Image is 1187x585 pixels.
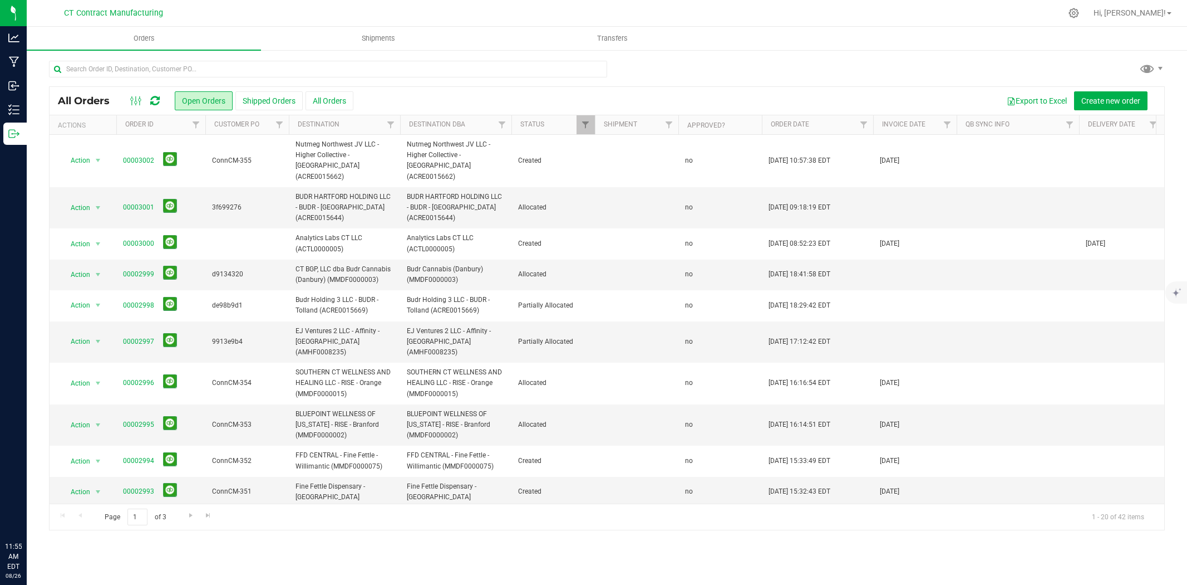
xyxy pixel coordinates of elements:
span: [DATE] [880,378,899,388]
a: Filter [493,115,511,134]
inline-svg: Inventory [8,104,19,115]
span: ConnCM-355 [212,155,282,166]
div: Actions [58,121,112,129]
span: 3f699276 [212,202,282,213]
span: [DATE] [880,238,899,249]
button: Create new order [1074,91,1147,110]
span: [DATE] [880,420,899,430]
span: Created [518,155,588,166]
span: Nutmeg Northwest JV LLC - Higher Collective - [GEOGRAPHIC_DATA] (ACRE0015662) [407,139,505,182]
a: Transfers [495,27,730,50]
span: no [685,155,693,166]
a: Filter [187,115,205,134]
span: [DATE] [880,155,899,166]
a: Order ID [125,120,154,128]
span: Created [518,238,588,249]
a: Filter [577,115,595,134]
span: EJ Ventures 2 LLC - Affinity - [GEOGRAPHIC_DATA] (AMHF0008235) [407,326,505,358]
span: BUDR HARTFORD HOLDING LLC - BUDR - [GEOGRAPHIC_DATA] (ACRE0015644) [295,192,393,224]
span: [DATE] 18:29:42 EDT [769,300,830,311]
span: 1 - 20 of 42 items [1083,509,1153,525]
span: ConnCM-351 [212,486,282,497]
a: Approved? [687,121,725,129]
span: no [685,456,693,466]
a: Filter [855,115,873,134]
a: 00002994 [123,456,154,466]
a: 00002998 [123,300,154,311]
span: FFD CENTRAL - Fine Fettle - Willimantic (MMDF0000075) [295,450,393,471]
span: Action [61,153,91,168]
div: Manage settings [1067,8,1081,18]
a: 00002995 [123,420,154,430]
span: Fine Fettle Dispensary - [GEOGRAPHIC_DATA] [295,481,393,503]
a: 00003002 [123,155,154,166]
span: [DATE] 15:32:43 EDT [769,486,830,497]
inline-svg: Manufacturing [8,56,19,67]
span: [DATE] 10:57:38 EDT [769,155,830,166]
span: SOUTHERN CT WELLNESS AND HEALING LLC - RISE - Orange (MMDF0000015) [407,367,505,399]
span: Transfers [582,33,643,43]
inline-svg: Analytics [8,32,19,43]
a: Go to the next page [183,509,199,524]
span: no [685,202,693,213]
span: Action [61,484,91,500]
span: Action [61,200,91,216]
span: Analytics Labs CT LLC (ACTL0000005) [407,233,505,254]
span: select [91,376,105,391]
a: Filter [660,115,678,134]
span: Fine Fettle Dispensary - [GEOGRAPHIC_DATA] [407,481,505,503]
span: [DATE] [1086,238,1105,249]
span: Analytics Labs CT LLC (ACTL0000005) [295,233,393,254]
span: ConnCM-354 [212,378,282,388]
span: select [91,267,105,282]
span: Budr Holding 3 LLC - BUDR - Tolland (ACRE0015669) [295,295,393,316]
span: Created [518,486,588,497]
span: FFD CENTRAL - Fine Fettle - Willimantic (MMDF0000075) [407,450,505,471]
span: select [91,417,105,433]
span: select [91,298,105,313]
span: select [91,153,105,168]
input: 1 [127,509,147,526]
a: Filter [1144,115,1163,134]
a: Filter [1061,115,1079,134]
button: All Orders [306,91,353,110]
span: no [685,420,693,430]
span: Create new order [1081,96,1140,105]
span: de98b9d1 [212,300,282,311]
a: 00003000 [123,238,154,249]
span: select [91,334,105,349]
span: Orders [119,33,170,43]
p: 08/26 [5,572,22,580]
p: 11:55 AM EDT [5,542,22,572]
span: ConnCM-352 [212,456,282,466]
span: Budr Cannabis (Danbury) (MMDF0000003) [407,264,505,285]
span: d9134320 [212,269,282,280]
span: no [685,269,693,280]
span: [DATE] 08:52:23 EDT [769,238,830,249]
span: Action [61,236,91,252]
span: CT BGP, LLC dba Budr Cannabis (Danbury) (MMDF0000003) [295,264,393,285]
span: select [91,454,105,469]
span: All Orders [58,95,121,107]
span: no [685,486,693,497]
span: [DATE] 16:14:51 EDT [769,420,830,430]
a: Filter [938,115,957,134]
a: 00002997 [123,337,154,347]
span: Page of 3 [95,509,175,526]
span: Created [518,456,588,466]
a: 00002993 [123,486,154,497]
span: Shipments [347,33,410,43]
span: no [685,378,693,388]
a: Order Date [771,120,809,128]
iframe: Resource center [11,496,45,529]
a: Go to the last page [200,509,216,524]
span: [DATE] 18:41:58 EDT [769,269,830,280]
button: Shipped Orders [235,91,303,110]
a: Customer PO [214,120,259,128]
span: EJ Ventures 2 LLC - Affinity - [GEOGRAPHIC_DATA] (AMHF0008235) [295,326,393,358]
span: no [685,238,693,249]
a: Filter [270,115,289,134]
span: Action [61,298,91,313]
a: 00003001 [123,202,154,213]
span: BLUEPOINT WELLNESS OF [US_STATE] - RISE - Branford (MMDF0000002) [407,409,505,441]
